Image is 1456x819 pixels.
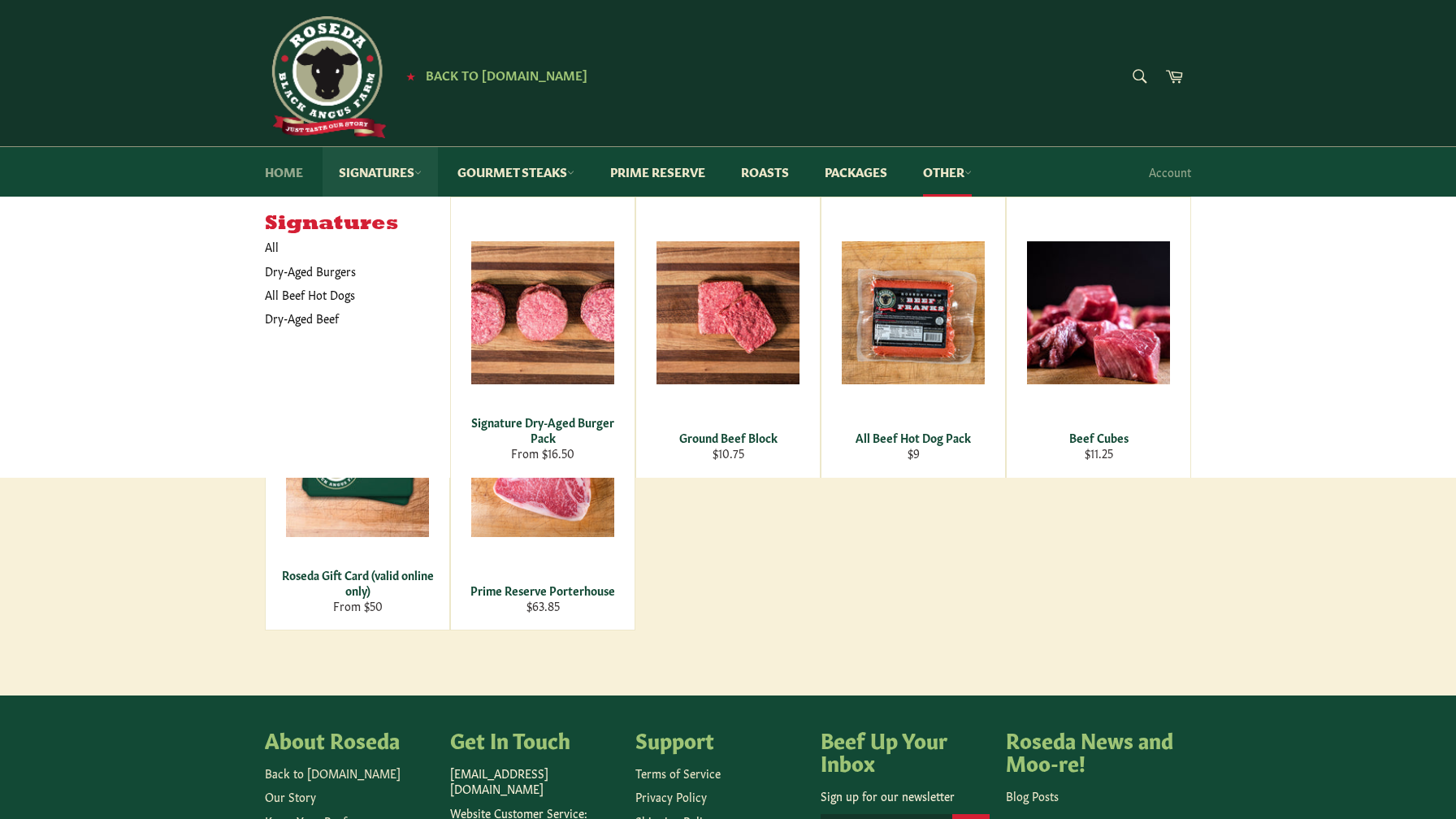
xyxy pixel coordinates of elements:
[1017,445,1181,461] div: $11.25
[1006,197,1191,478] a: Beef Cubes Beef Cubes $11.25
[450,197,635,478] a: Signature Dry-Aged Burger Pack Signature Dry-Aged Burger Pack From $16.50
[461,445,625,461] div: From $16.50
[257,259,434,283] a: Dry-Aged Burgers
[265,765,401,781] a: Back to [DOMAIN_NAME]
[808,147,903,197] a: Packages
[450,728,619,751] h4: Get In Touch
[594,147,721,197] a: Prime Reserve
[842,241,985,384] img: All Beef Hot Dog Pack
[265,213,450,236] h5: Signatures
[1141,148,1199,196] a: Account
[461,414,625,446] div: Signature Dry-Aged Burger Pack
[249,147,319,197] a: Home
[821,788,990,804] p: Sign up for our newsletter
[635,788,707,804] a: Privacy Policy
[471,241,614,384] img: Signature Dry-Aged Burger Pack
[461,598,625,613] div: $63.85
[832,445,995,461] div: $9
[276,567,440,599] div: Roseda Gift Card (valid online only)
[450,765,619,797] p: [EMAIL_ADDRESS][DOMAIN_NAME]
[265,728,434,751] h4: About Roseda
[265,16,387,138] img: Roseda Beef
[406,69,415,82] span: ★
[1006,787,1059,804] a: Blog Posts
[635,197,821,478] a: Ground Beef Block Ground Beef Block $10.75
[821,197,1006,478] a: All Beef Hot Dog Pack All Beef Hot Dog Pack $9
[647,430,810,445] div: Ground Beef Block
[821,728,990,773] h4: Beef Up Your Inbox
[725,147,805,197] a: Roasts
[1006,728,1175,773] h4: Roseda News and Moo-re!
[635,765,721,781] a: Terms of Service
[257,283,434,306] a: All Beef Hot Dogs
[450,349,635,630] a: Prime Reserve Porterhouse Prime Reserve Porterhouse $63.85
[265,349,450,630] a: Roseda Gift Card (valid online only) Roseda Gift Card (valid online only) From $50
[1017,430,1181,445] div: Beef Cubes
[832,430,995,445] div: All Beef Hot Dog Pack
[257,306,434,330] a: Dry-Aged Beef
[461,583,625,598] div: Prime Reserve Porterhouse
[907,147,988,197] a: Other
[656,241,799,384] img: Ground Beef Block
[441,147,591,197] a: Gourmet Steaks
[635,728,804,751] h4: Support
[426,66,587,83] span: Back to [DOMAIN_NAME]
[1027,241,1170,384] img: Beef Cubes
[265,788,316,804] a: Our Story
[257,235,450,258] a: All
[323,147,438,197] a: Signatures
[276,598,440,613] div: From $50
[647,445,810,461] div: $10.75
[398,69,587,82] a: ★ Back to [DOMAIN_NAME]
